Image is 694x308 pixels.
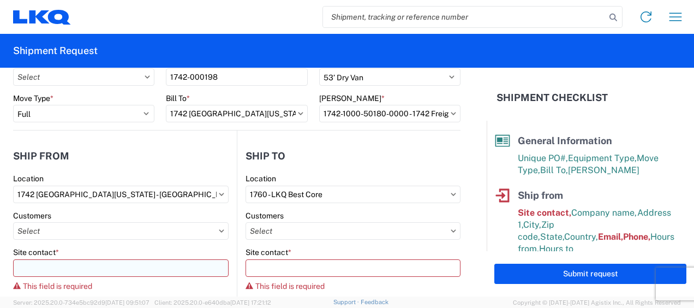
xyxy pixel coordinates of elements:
[13,68,154,86] input: Select
[13,44,98,57] h2: Shipment Request
[246,151,285,162] h2: Ship to
[564,232,598,242] span: Country,
[246,186,460,203] input: Select
[518,135,612,146] span: General Information
[13,211,51,221] label: Customers
[23,282,92,291] span: This field is required
[255,282,325,291] span: This field is required
[623,232,650,242] span: Phone,
[246,247,291,257] label: Site contact
[518,153,568,163] span: Unique PO#,
[523,220,541,230] span: City,
[166,93,190,103] label: Bill To
[230,299,271,306] span: [DATE] 17:21:12
[513,298,681,307] span: Copyright © [DATE]-[DATE] Agistix Inc., All Rights Reserved
[496,91,608,104] h2: Shipment Checklist
[568,153,637,163] span: Equipment Type,
[319,93,385,103] label: [PERSON_NAME]
[154,299,271,306] span: Client: 2025.20.0-e640dba
[518,189,563,201] span: Ship from
[361,299,388,305] a: Feedback
[333,299,361,305] a: Support
[319,105,460,122] input: Select
[518,208,571,218] span: Site contact,
[598,232,623,242] span: Email,
[494,264,686,284] button: Submit request
[13,299,149,306] span: Server: 2025.20.0-734e5bc92d9
[13,247,59,257] label: Site contact
[13,222,229,240] input: Select
[13,93,53,103] label: Move Type
[166,105,307,122] input: Select
[568,165,639,175] span: [PERSON_NAME]
[105,299,149,306] span: [DATE] 09:51:07
[540,165,568,175] span: Bill To,
[540,232,564,242] span: State,
[13,186,229,203] input: Select
[571,208,637,218] span: Company name,
[539,244,573,254] span: Hours to
[246,211,284,221] label: Customers
[323,7,606,27] input: Shipment, tracking or reference number
[13,151,69,162] h2: Ship from
[246,222,460,240] input: Select
[246,174,276,183] label: Location
[13,174,44,183] label: Location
